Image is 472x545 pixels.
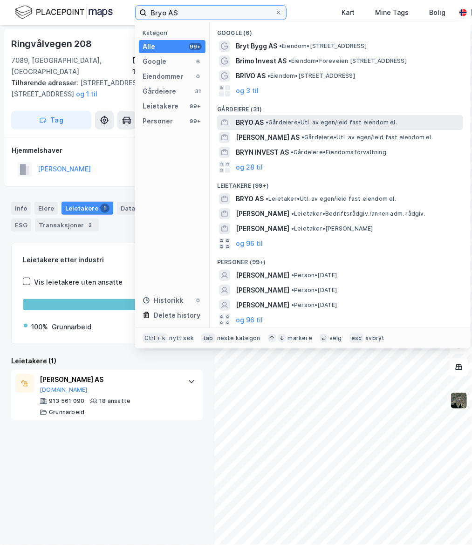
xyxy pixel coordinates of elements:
div: 2 [86,220,95,230]
span: Tilhørende adresser: [11,79,80,87]
button: og 28 til [236,162,263,173]
div: Transaksjoner [35,218,99,232]
span: [PERSON_NAME] [236,300,289,311]
button: og 96 til [236,238,263,249]
div: Bolig [429,7,445,18]
div: Gårdeiere [143,86,176,97]
div: Ringvålvegen 208 [11,36,94,51]
div: Ctrl + k [143,334,168,343]
span: [PERSON_NAME] [236,285,289,296]
div: 18 ansatte [99,397,130,405]
div: Eiendommer [143,71,183,82]
span: Gårdeiere • Utl. av egen/leid fast eiendom el. [301,134,433,141]
div: Eiere [34,202,58,215]
div: neste kategori [217,334,261,342]
div: 100% [31,321,48,333]
div: Hjemmelshaver [12,145,203,156]
span: [PERSON_NAME] AS [236,132,300,143]
img: 9k= [450,392,468,409]
div: 1 [100,204,109,213]
span: Eiendom • [STREET_ADDRESS] [279,42,367,50]
span: Person • [DATE] [291,286,337,294]
span: Gårdeiere • Eiendomsforvaltning [291,149,386,156]
div: nytt søk [170,334,194,342]
span: Person • [DATE] [291,301,337,309]
div: 31 [194,88,202,95]
div: tab [201,334,215,343]
div: Kart [342,7,355,18]
div: 99+ [189,43,202,50]
div: Personer [143,116,173,127]
div: Google [143,56,166,67]
div: Leietakere [62,202,113,215]
span: • [301,134,304,141]
div: 99+ [189,117,202,125]
div: Personer (99+) [210,251,471,268]
span: BRYO AS [236,117,264,128]
div: Leietakere etter industri [23,254,192,266]
div: 6 [194,58,202,65]
span: • [266,119,268,126]
div: avbryt [365,334,384,342]
img: logo.f888ab2527a4732fd821a326f86c7f29.svg [15,4,113,20]
span: [PERSON_NAME] [236,208,289,219]
div: Leietakere (99+) [210,175,471,191]
span: BRYN INVEST AS [236,147,289,158]
span: Leietaker • Utl. av egen/leid fast eiendom el. [266,195,396,203]
div: 913 561 090 [49,397,84,405]
span: • [279,42,282,49]
div: Historikk [143,295,183,306]
div: markere [288,334,312,342]
span: [PERSON_NAME] [236,223,289,234]
iframe: Chat Widget [425,500,472,545]
div: Grunnarbeid [49,409,84,416]
input: Søk på adresse, matrikkel, gårdeiere, leietakere eller personer [147,6,275,20]
div: 0 [194,73,202,80]
span: • [291,286,294,293]
span: Gårdeiere • Utl. av egen/leid fast eiendom el. [266,119,397,126]
div: Kontrollprogram for chat [425,500,472,545]
span: Leietaker • Bedriftsrådgiv./annen adm. rådgiv. [291,210,425,218]
div: 0 [194,297,202,304]
button: og 96 til [236,314,263,326]
div: Google (6) [210,22,471,39]
div: Gårdeiere (31) [210,98,471,115]
div: Leietakere (1) [11,355,203,367]
div: Kategori [143,29,205,36]
span: BRYO AS [236,193,264,204]
div: Mine Tags [375,7,409,18]
div: [PERSON_NAME] AS [40,374,178,385]
div: ESG [11,218,31,232]
div: [GEOGRAPHIC_DATA], 181/2 [132,55,203,77]
span: Eiendom • Foreveien [STREET_ADDRESS] [288,57,407,65]
div: Delete history [154,310,200,321]
div: Datasett [117,202,152,215]
div: Vis leietakere uten ansatte [34,277,123,288]
span: [PERSON_NAME] [236,270,289,281]
button: Tag [11,111,91,129]
span: BRIVO AS [236,70,266,82]
div: Grunnarbeid [52,321,91,333]
span: • [291,149,294,156]
div: esc [349,334,364,343]
span: Leietaker • [PERSON_NAME] [291,225,373,232]
div: 7089, [GEOGRAPHIC_DATA], [GEOGRAPHIC_DATA] [11,55,132,77]
button: og 3 til [236,85,259,96]
div: [STREET_ADDRESS], [STREET_ADDRESS] [11,77,196,100]
span: • [288,57,291,64]
span: Eiendom • [STREET_ADDRESS] [267,72,355,80]
div: Info [11,202,31,215]
span: • [291,225,294,232]
div: 99+ [189,102,202,110]
span: Bryt Bygg AS [236,41,277,52]
span: Brimo Invest AS [236,55,287,67]
button: [DOMAIN_NAME] [40,386,88,394]
span: • [266,195,268,202]
div: velg [329,334,342,342]
span: • [291,301,294,308]
div: Leietakere [143,101,178,112]
div: Alle [143,41,155,52]
span: • [267,72,270,79]
span: • [291,210,294,217]
span: Person • [DATE] [291,272,337,279]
